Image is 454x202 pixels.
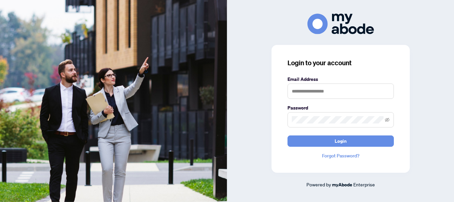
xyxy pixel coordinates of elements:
span: Login [335,136,347,146]
label: Email Address [287,76,394,83]
h3: Login to your account [287,58,394,68]
img: ma-logo [307,14,374,34]
a: Forgot Password? [287,152,394,159]
label: Password [287,104,394,111]
button: Login [287,135,394,147]
span: eye-invisible [385,117,390,122]
a: myAbode [332,181,352,188]
span: Enterprise [353,181,375,187]
span: Powered by [306,181,331,187]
